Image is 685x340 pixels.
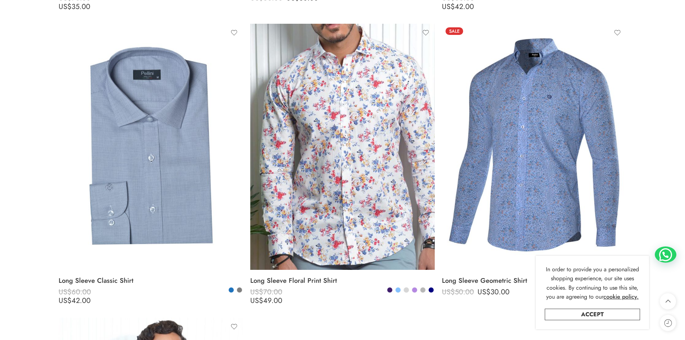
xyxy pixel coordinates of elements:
[411,287,418,293] a: Light Purple
[236,287,243,293] a: Grey
[59,295,72,306] span: US$
[428,287,434,293] a: Navy
[59,1,72,12] span: US$
[442,287,455,297] span: US$
[59,273,243,288] a: Long Sleeve Classic Shirt
[545,309,640,320] a: Accept
[59,287,72,297] span: US$
[442,1,474,12] bdi: 42.00
[250,287,282,297] bdi: 70.00
[250,295,263,306] span: US$
[228,287,234,293] a: Blue
[250,273,435,288] a: Long Sleeve Floral Print Shirt
[395,287,401,293] a: Light Blue
[403,287,410,293] a: Light Grey
[59,1,90,12] bdi: 35.00
[446,27,463,35] span: Sale
[387,287,393,293] a: Dark Purple
[59,295,91,306] bdi: 42.00
[442,273,626,288] a: Long Sleeve Geometric Shirt
[250,287,263,297] span: US$
[478,287,510,297] bdi: 30.00
[442,287,474,297] bdi: 50.00
[250,295,282,306] bdi: 49.00
[420,287,426,293] a: low grey
[442,1,455,12] span: US$
[59,287,91,297] bdi: 60.00
[478,287,490,297] span: US$
[546,265,639,301] span: In order to provide you a personalized shopping experience, our site uses cookies. By continuing ...
[603,292,639,302] a: cookie policy.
